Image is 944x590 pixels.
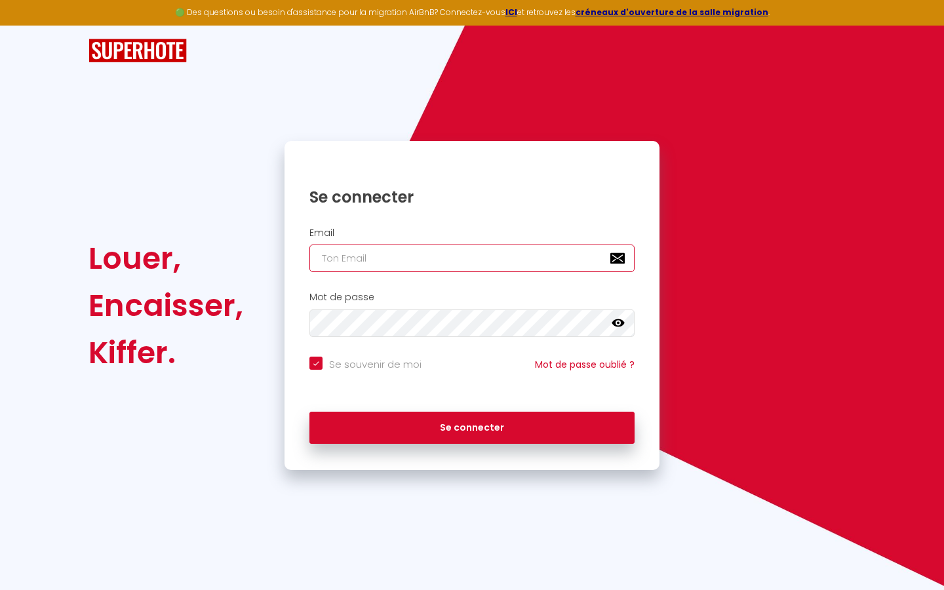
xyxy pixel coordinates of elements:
[309,412,635,444] button: Se connecter
[88,39,187,63] img: SuperHote logo
[88,235,243,282] div: Louer,
[309,187,635,207] h1: Se connecter
[505,7,517,18] a: ICI
[88,329,243,376] div: Kiffer.
[309,227,635,239] h2: Email
[535,358,635,371] a: Mot de passe oublié ?
[309,292,635,303] h2: Mot de passe
[88,282,243,329] div: Encaisser,
[309,245,635,272] input: Ton Email
[10,5,50,45] button: Ouvrir le widget de chat LiveChat
[576,7,768,18] a: créneaux d'ouverture de la salle migration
